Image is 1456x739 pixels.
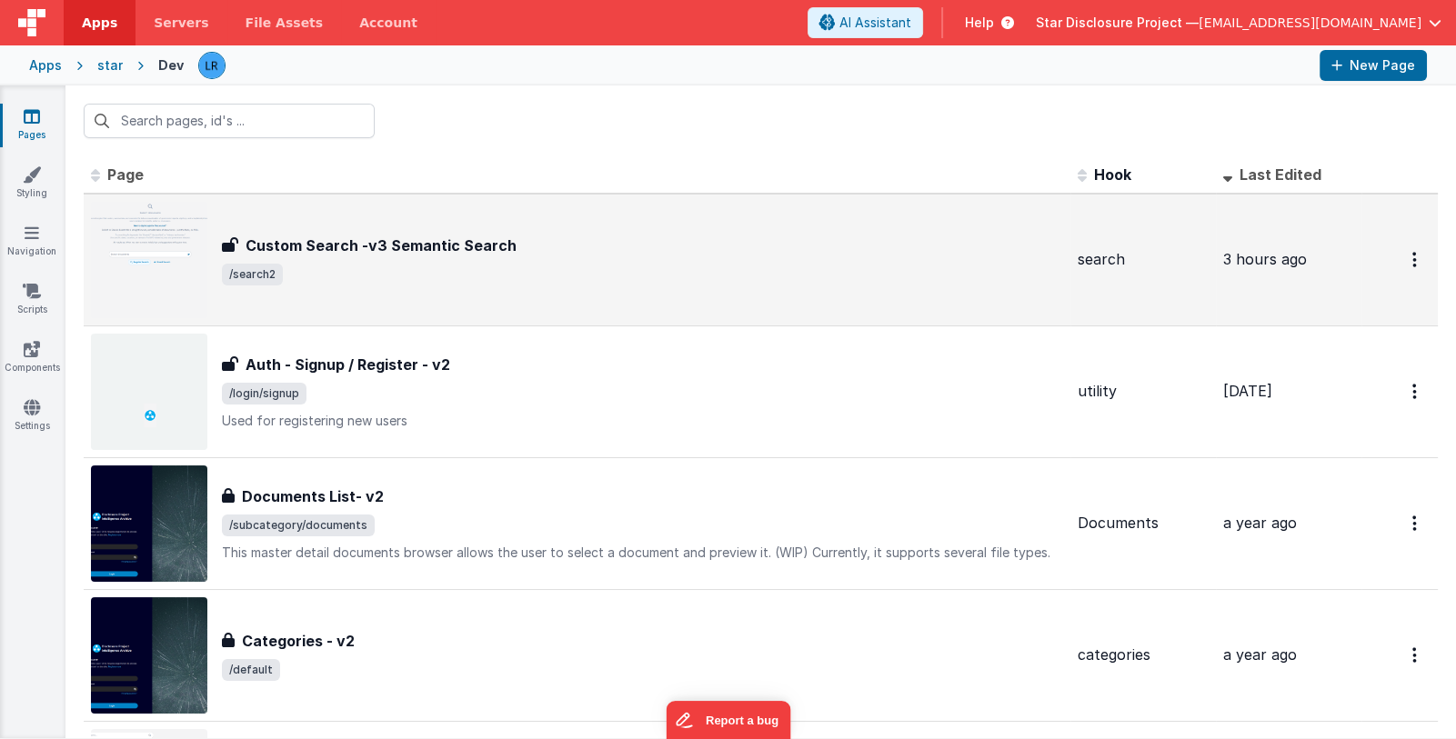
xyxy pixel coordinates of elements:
iframe: Marker.io feedback button [666,701,790,739]
button: AI Assistant [808,7,923,38]
img: 0cc89ea87d3ef7af341bf65f2365a7ce [199,53,225,78]
span: [EMAIL_ADDRESS][DOMAIN_NAME] [1199,14,1421,32]
button: Options [1401,636,1431,674]
div: Documents [1078,513,1209,534]
span: a year ago [1223,645,1297,664]
h3: Auth - Signup / Register - v2 [246,354,450,375]
p: This master detail documents browser allows the user to select a document and preview it. (WIP) C... [222,544,1063,562]
span: 3 hours ago [1223,250,1307,268]
div: search [1078,249,1209,270]
button: Star Disclosure Project — [EMAIL_ADDRESS][DOMAIN_NAME] [1036,14,1441,32]
div: Apps [29,56,62,75]
input: Search pages, id's ... [84,104,375,138]
h3: Documents List- v2 [242,485,384,507]
div: utility [1078,381,1209,402]
span: /default [222,659,280,681]
span: /subcategory/documents [222,514,375,536]
span: Last Edited [1240,165,1321,184]
span: Star Disclosure Project — [1036,14,1199,32]
button: Options [1401,504,1431,542]
h3: Categories - v2 [242,630,355,652]
button: Options [1401,241,1431,278]
span: AI Assistant [839,14,911,32]
span: Page [107,165,144,184]
span: /search2 [222,264,283,285]
span: [DATE] [1223,382,1272,400]
div: Dev [158,56,184,75]
button: Options [1401,373,1431,410]
span: /login/signup [222,383,306,404]
div: categories [1078,644,1209,665]
span: Help [965,14,994,32]
span: Apps [82,14,117,32]
span: File Assets [246,14,324,32]
div: star [97,56,123,75]
span: Hook [1094,165,1131,184]
button: New Page [1320,50,1427,81]
span: Servers [154,14,208,32]
p: Used for registering new users [222,412,1063,430]
h3: Custom Search -v3 Semantic Search [246,235,517,256]
span: a year ago [1223,514,1297,532]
